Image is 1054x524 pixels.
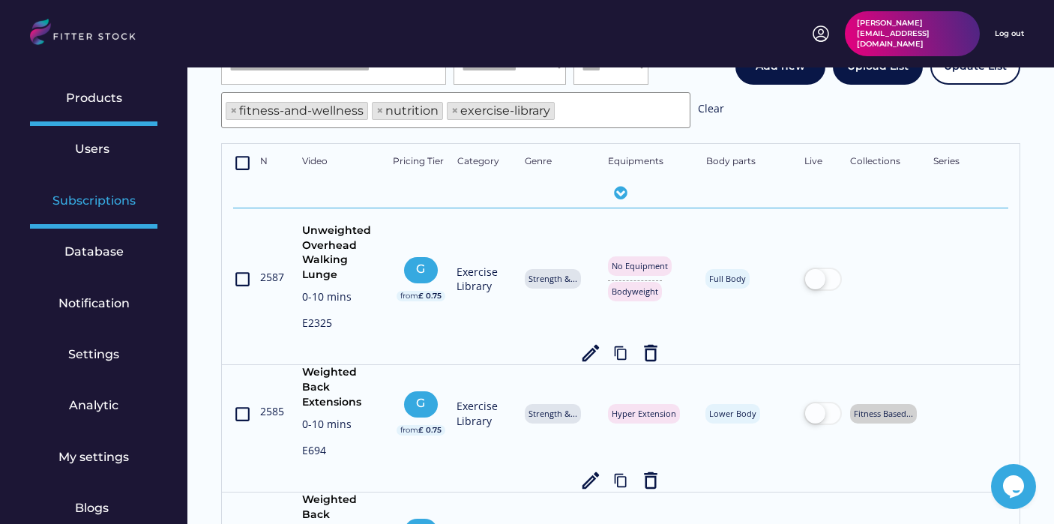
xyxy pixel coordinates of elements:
[302,155,385,170] div: Video
[451,105,459,117] span: ×
[302,289,385,308] div: 0-10 mins
[226,102,368,120] li: fitness-and-wellness
[376,105,384,117] span: ×
[528,273,577,284] div: Strength &...
[706,155,796,170] div: Body parts
[612,286,658,297] div: Bodyweight
[408,395,434,412] div: G
[233,154,252,172] text: crop_din
[447,102,555,120] li: exercise-library
[52,193,136,209] div: Subscriptions
[400,425,418,436] div: from
[612,408,676,419] div: Hyper Extension
[698,101,724,120] div: Clear
[457,399,517,428] div: Exercise Library
[418,425,442,436] div: £ 0.75
[302,443,385,462] div: E694
[233,404,252,423] text: crop_din
[233,270,252,289] text: crop_din
[372,102,443,120] li: nutrition
[457,265,517,294] div: Exercise Library
[68,346,119,363] div: Settings
[230,105,238,117] span: ×
[233,403,252,425] button: crop_din
[75,141,112,157] div: Users
[709,408,756,419] div: Lower Body
[579,469,602,492] button: edit
[804,155,842,170] div: Live
[64,244,124,260] div: Database
[58,295,130,312] div: Notification
[393,155,449,170] div: Pricing Tier
[579,342,602,364] button: edit
[302,223,385,282] div: Unweighted Overhead Walking Lunge
[525,155,600,170] div: Genre
[75,500,112,517] div: Blogs
[302,316,385,334] div: E2325
[302,365,385,409] div: Weighted Back Extensions
[30,19,148,49] img: LOGO.svg
[612,260,668,271] div: No Equipment
[933,155,1008,170] div: Series
[457,155,517,170] div: Category
[233,151,252,174] button: crop_din
[639,342,662,364] button: delete_outline
[66,90,122,106] div: Products
[528,408,577,419] div: Strength &...
[260,270,294,285] div: 2587
[857,18,968,49] div: [PERSON_NAME][EMAIL_ADDRESS][DOMAIN_NAME]
[302,417,385,436] div: 0-10 mins
[854,408,913,419] div: Fitness Based...
[400,291,418,301] div: from
[639,469,662,492] button: delete_outline
[69,397,118,414] div: Analytic
[991,464,1039,509] iframe: chat widget
[608,155,698,170] div: Equipments
[995,28,1024,39] div: Log out
[233,268,252,290] button: crop_din
[418,291,442,301] div: £ 0.75
[58,449,129,466] div: My settings
[812,25,830,43] img: profile-circle.svg
[260,155,294,170] div: N
[408,261,434,277] div: G
[260,404,294,419] div: 2585
[850,155,925,170] div: Collections
[709,273,746,284] div: Full Body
